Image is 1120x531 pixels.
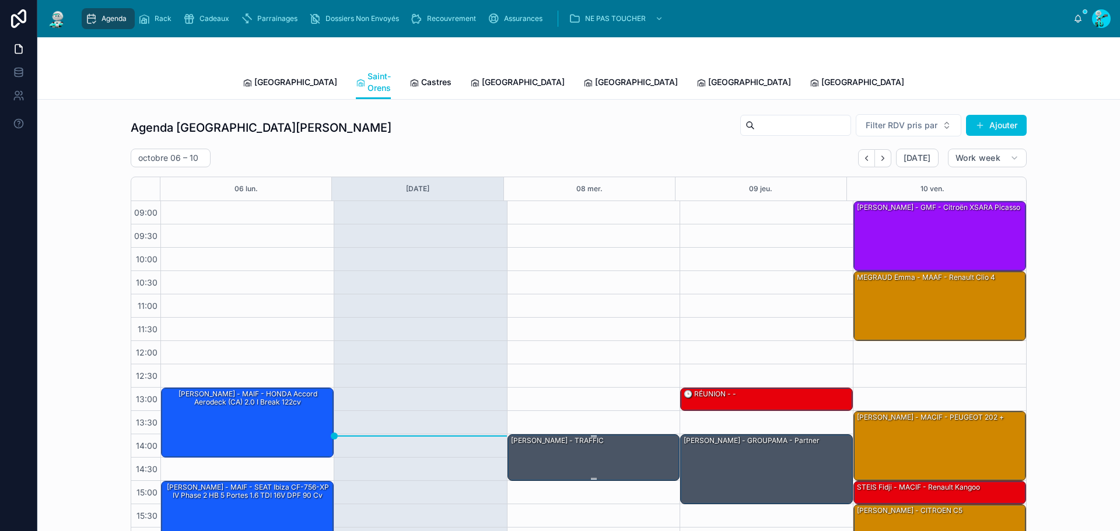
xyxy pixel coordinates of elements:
button: 06 lun. [235,177,258,201]
button: [DATE] [406,177,429,201]
span: NE PAS TOUCHER [585,14,646,23]
span: [DATE] [904,153,931,163]
a: Cadeaux [180,8,237,29]
button: Ajouter [966,115,1027,136]
span: [GEOGRAPHIC_DATA] [708,76,791,88]
span: 13:00 [133,394,160,404]
a: Rack [135,8,180,29]
a: Castres [409,72,452,95]
div: [PERSON_NAME] - MAIF - SEAT Ibiza CF-756-XP IV Phase 2 HB 5 Portes 1.6 TDI 16V DPF 90 cv [163,482,332,501]
span: Assurances [504,14,542,23]
span: 15:30 [134,511,160,521]
span: 15:00 [134,487,160,497]
div: MEGRAUD Emma - MAAF - Renault clio 4 [854,272,1025,340]
a: Saint-Orens [356,66,391,100]
span: Cadeaux [199,14,229,23]
div: scrollable content [77,6,1073,31]
span: 12:30 [133,371,160,381]
span: Agenda [101,14,127,23]
div: [PERSON_NAME] - CITROEN C5 [856,505,964,516]
a: [GEOGRAPHIC_DATA] [470,72,565,95]
a: Parrainages [237,8,306,29]
span: Work week [956,153,1000,163]
span: 10:30 [133,277,160,287]
span: Parrainages [257,14,297,23]
div: [PERSON_NAME] - GROUPAMA - Partner [682,435,821,446]
span: [GEOGRAPHIC_DATA] [821,76,904,88]
div: [PERSON_NAME] - TRAFFIC [508,435,680,480]
span: 14:30 [133,464,160,474]
a: [GEOGRAPHIC_DATA] [696,72,791,95]
div: 🕒 RÉUNION - - [682,389,737,399]
div: [PERSON_NAME] - MACIF - PEUGEOT 202 + [854,412,1025,480]
span: 14:00 [133,441,160,451]
span: 11:00 [135,301,160,311]
button: Back [858,149,875,167]
span: 09:30 [131,231,160,241]
div: [PERSON_NAME] - MAIF - HONDA Accord Aerodeck (CA) 2.0 i Break 122cv [162,388,333,457]
div: [PERSON_NAME] - GROUPAMA - Partner [681,435,852,504]
span: [GEOGRAPHIC_DATA] [254,76,337,88]
span: [GEOGRAPHIC_DATA] [482,76,565,88]
div: [PERSON_NAME] - TRAFFIC [510,435,605,446]
button: 08 mer. [576,177,603,201]
div: [PERSON_NAME] - MACIF - PEUGEOT 202 + [856,412,1005,423]
div: STEIS Fidji - MACIF - Renault kangoo [856,482,981,493]
a: Dossiers Non Envoyés [306,8,407,29]
a: [GEOGRAPHIC_DATA] [810,72,904,95]
span: 09:00 [131,208,160,217]
a: [GEOGRAPHIC_DATA] [243,72,337,95]
img: App logo [47,9,68,28]
div: STEIS Fidji - MACIF - Renault kangoo [854,481,1025,504]
h2: octobre 06 – 10 [138,152,198,164]
h1: Agenda [GEOGRAPHIC_DATA][PERSON_NAME] [131,119,391,136]
span: 10:00 [133,254,160,264]
span: Recouvrement [427,14,476,23]
a: [GEOGRAPHIC_DATA] [583,72,678,95]
span: Filter RDV pris par [866,119,937,131]
span: 11:30 [135,324,160,334]
button: 09 jeu. [749,177,772,201]
span: [GEOGRAPHIC_DATA] [595,76,678,88]
span: Castres [421,76,452,88]
button: Next [875,149,891,167]
button: Select Button [856,114,961,136]
span: 12:00 [133,347,160,357]
div: MEGRAUD Emma - MAAF - Renault clio 4 [856,272,996,283]
div: [PERSON_NAME] - GMF - Citroën XSARA Picasso [854,202,1025,270]
a: Agenda [82,8,135,29]
a: Assurances [484,8,551,29]
button: Work week [948,149,1027,167]
a: Recouvrement [407,8,484,29]
button: [DATE] [896,149,939,167]
button: 10 ven. [921,177,944,201]
span: 13:30 [133,417,160,427]
span: Saint-Orens [367,71,391,94]
span: Dossiers Non Envoyés [325,14,399,23]
div: [PERSON_NAME] - GMF - Citroën XSARA Picasso [856,202,1021,213]
div: [PERSON_NAME] - MAIF - HONDA Accord Aerodeck (CA) 2.0 i Break 122cv [163,389,332,408]
div: 🕒 RÉUNION - - [681,388,852,410]
a: NE PAS TOUCHER [565,8,669,29]
span: Rack [155,14,171,23]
